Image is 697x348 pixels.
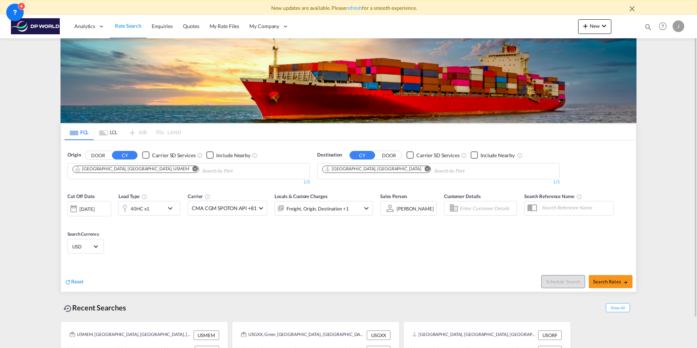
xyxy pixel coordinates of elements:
button: DOOR [85,151,111,159]
div: New updates are available. Please for a smooth experience. [57,4,640,12]
div: Press delete to remove this chip. [75,166,191,172]
span: Carrier [188,193,210,199]
md-icon: icon-chevron-down [362,204,371,213]
md-icon: Your search will be saved by the below given name [576,194,582,200]
div: Include Nearby [216,152,250,159]
div: USMEM, Memphis, TN, United States, North America, Americas [70,330,192,340]
button: Remove [420,166,431,173]
span: Enquiries [152,23,173,29]
a: Enquiries [147,15,178,38]
div: USGXX [367,330,390,340]
a: My Rate Files [205,15,245,38]
md-tab-item: FCL [65,124,94,140]
div: 1/3 [317,179,560,185]
md-icon: The selected Trucker/Carrierwill be displayed in the rate results If the rates are from another f... [205,194,210,200]
md-icon: icon-plus 400-fg [581,22,590,30]
div: Freight Origin Destination Factory Stuffingicon-chevron-down [274,201,373,216]
span: Sales Person [380,193,407,199]
md-icon: icon-chevron-down [166,204,178,213]
div: [PERSON_NAME] [397,206,434,212]
span: Quotes [183,23,199,29]
div: Freight Origin Destination Factory Stuffing [287,204,349,214]
div: Include Nearby [480,152,515,159]
md-icon: Unchecked: Ignores neighbouring ports when fetching rates.Checked : Includes neighbouring ports w... [517,152,523,158]
button: Search Ratesicon-arrow-right [589,275,632,288]
div: [DATE] [79,206,94,212]
span: Load Type [118,193,147,199]
button: icon-plus 400-fgNewicon-chevron-down [578,19,611,34]
div: Memphis, TN, USMEM [75,166,189,172]
button: DOOR [376,151,402,159]
md-checkbox: Checkbox No Ink [206,151,250,159]
span: Search Rates [593,279,628,285]
div: USORF [538,330,562,340]
md-icon: icon-close [628,4,636,13]
span: Search Reference Name [524,193,582,199]
md-checkbox: Checkbox No Ink [406,151,460,159]
a: refresh [346,5,362,11]
div: USGXX, Greer, SC, United States, North America, Americas [241,330,365,340]
button: Note: By default Schedule search will only considerorigin ports, destination ports and cut off da... [541,275,585,288]
div: OriginDOOR CY Checkbox No InkUnchecked: Search for CY (Container Yard) services for all selected ... [61,140,636,292]
div: Analytics [69,15,110,38]
md-icon: icon-information-outline [141,194,147,200]
md-icon: icon-magnify [644,23,652,31]
div: USMEM [194,330,219,340]
md-chips-wrap: Chips container. Use arrow keys to select chips. [71,163,274,177]
div: icon-magnify [644,23,652,34]
input: Search Reference Name [538,202,613,213]
md-icon: icon-chevron-down [600,22,608,30]
div: 1/3 [67,179,310,185]
img: LCL+%26+FCL+BACKGROUND.png [61,38,636,123]
div: icon-refreshReset [65,278,83,286]
md-datepicker: Select [67,216,73,225]
span: Destination [317,151,342,159]
md-icon: icon-arrow-right [623,280,628,285]
md-select: Sales Person: Joe Estrada [396,203,435,214]
span: My Rate Files [210,23,240,29]
div: J [673,20,684,32]
div: Shanghai, CNSHA [325,166,421,172]
div: 40HC x1icon-chevron-down [118,201,180,216]
div: 40HC x1 [131,204,149,214]
span: Rate Search [115,23,141,29]
a: Quotes [178,15,204,38]
span: Show All [606,303,630,312]
md-select: Select Currency: $ USDUnited States Dollar [71,241,100,252]
md-icon: Unchecked: Ignores neighbouring ports when fetching rates.Checked : Includes neighbouring ports w... [252,152,258,158]
button: CY [350,151,375,159]
div: Carrier SD Services [152,152,195,159]
span: Search Currency [67,231,99,237]
input: Chips input. [434,165,503,177]
input: Enter Customer Details [460,203,514,214]
span: Customer Details [444,193,481,199]
span: New [581,23,608,29]
span: Cut Off Date [67,193,95,199]
span: USD [72,243,93,250]
md-icon: Unchecked: Search for CY (Container Yard) services for all selected carriers.Checked : Search for... [461,152,467,158]
div: USORF, Norfolk, VA, United States, North America, Americas [412,330,536,340]
div: [DATE] [67,201,111,216]
md-icon: icon-refresh [65,279,71,285]
div: Press delete to remove this chip. [325,166,423,172]
span: My Company [249,23,279,30]
div: Help [657,20,673,33]
span: Origin [67,151,81,159]
div: Recent Searches [61,299,129,316]
img: c08ca190194411f088ed0f3ba295208c.png [11,18,60,35]
button: Remove [188,166,199,173]
div: Carrier SD Services [416,152,460,159]
span: Analytics [74,23,95,30]
span: Help [657,20,669,32]
input: Chips input. [202,165,271,177]
md-tab-item: LCL [94,124,123,140]
md-checkbox: Checkbox No Ink [142,151,195,159]
div: My Company [244,15,294,38]
md-icon: icon-backup-restore [63,304,72,313]
md-pagination-wrapper: Use the left and right arrow keys to navigate between tabs [65,124,181,140]
md-icon: Unchecked: Search for CY (Container Yard) services for all selected carriers.Checked : Search for... [197,152,203,158]
span: CMA CGM SPOTON API +81 [192,205,257,212]
md-checkbox: Checkbox No Ink [471,151,515,159]
button: CY [112,151,137,159]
